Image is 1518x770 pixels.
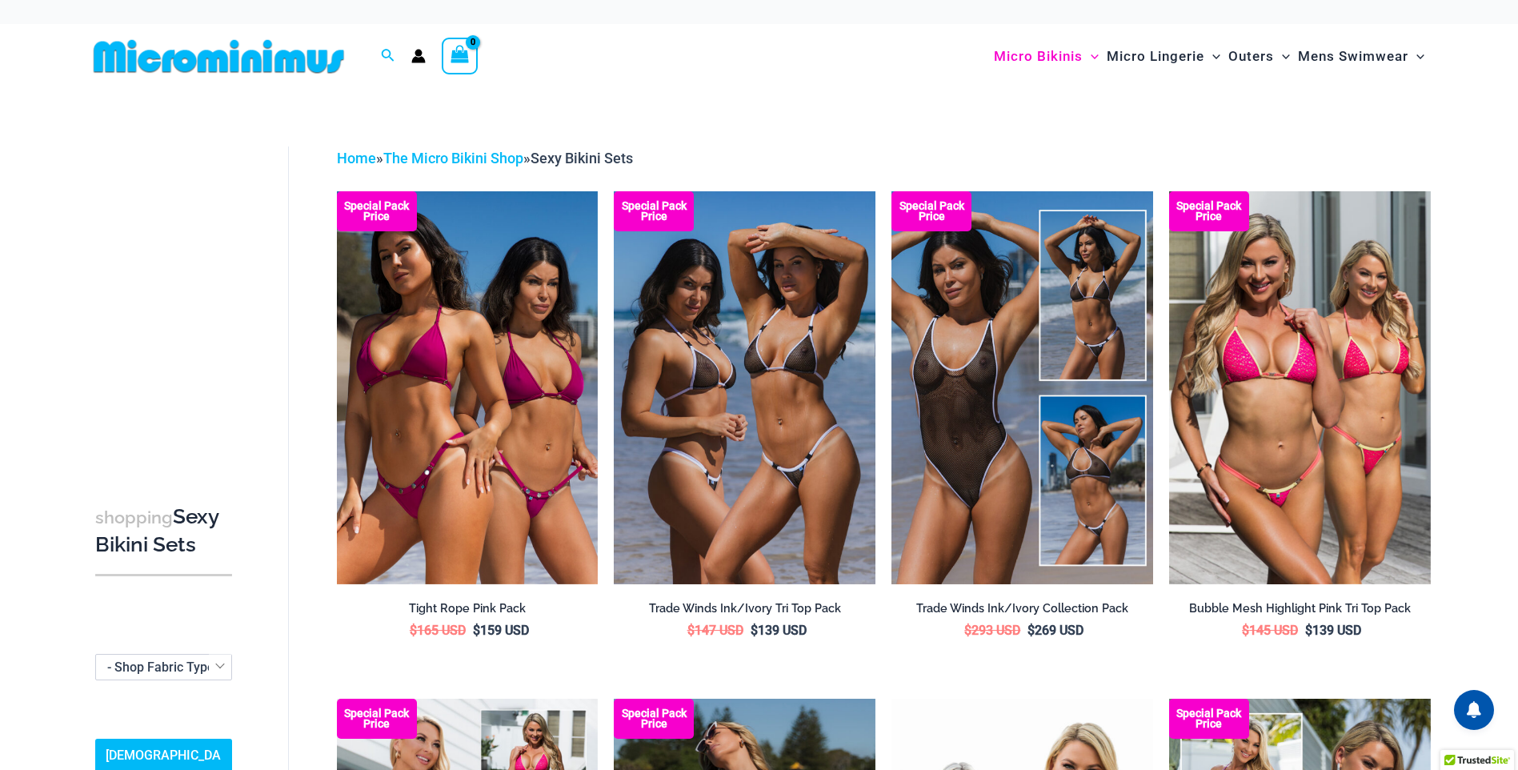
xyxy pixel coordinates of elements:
[1298,36,1408,77] span: Mens Swimwear
[1274,36,1290,77] span: Menu Toggle
[337,150,376,166] a: Home
[891,201,971,222] b: Special Pack Price
[891,601,1153,622] a: Trade Winds Ink/Ivory Collection Pack
[1224,32,1294,81] a: OutersMenu ToggleMenu Toggle
[1103,32,1224,81] a: Micro LingerieMenu ToggleMenu Toggle
[964,623,971,638] span: $
[1204,36,1220,77] span: Menu Toggle
[994,36,1083,77] span: Micro Bikinis
[1242,623,1298,638] bdi: 145 USD
[614,191,875,584] a: Top Bum Pack Top Bum Pack bTop Bum Pack b
[1169,708,1249,729] b: Special Pack Price
[87,38,350,74] img: MM SHOP LOGO FLAT
[95,503,232,559] h3: Sexy Bikini Sets
[381,46,395,66] a: Search icon link
[410,623,466,638] bdi: 165 USD
[1305,623,1312,638] span: $
[95,134,239,454] iframe: TrustedSite Certified
[687,623,743,638] bdi: 147 USD
[614,601,875,616] h2: Trade Winds Ink/Ivory Tri Top Pack
[410,623,417,638] span: $
[1169,201,1249,222] b: Special Pack Price
[337,601,599,622] a: Tight Rope Pink Pack
[1169,191,1431,584] img: Tri Top Pack F
[1107,36,1204,77] span: Micro Lingerie
[95,507,173,527] span: shopping
[987,30,1432,83] nav: Site Navigation
[751,623,758,638] span: $
[614,601,875,622] a: Trade Winds Ink/Ivory Tri Top Pack
[107,660,214,675] span: - Shop Fabric Type
[1027,623,1083,638] bdi: 269 USD
[614,201,694,222] b: Special Pack Price
[411,49,426,63] a: Account icon link
[687,623,695,638] span: $
[751,623,807,638] bdi: 139 USD
[1169,601,1431,616] h2: Bubble Mesh Highlight Pink Tri Top Pack
[614,191,875,584] img: Top Bum Pack
[1169,601,1431,622] a: Bubble Mesh Highlight Pink Tri Top Pack
[337,191,599,584] a: Collection Pack F Collection Pack B (3)Collection Pack B (3)
[531,150,633,166] span: Sexy Bikini Sets
[96,655,231,680] span: - Shop Fabric Type
[442,38,479,74] a: View Shopping Cart, empty
[990,32,1103,81] a: Micro BikinisMenu ToggleMenu Toggle
[1169,191,1431,584] a: Tri Top Pack F Tri Top Pack BTri Top Pack B
[1305,623,1361,638] bdi: 139 USD
[473,623,480,638] span: $
[337,191,599,584] img: Collection Pack F
[1228,36,1274,77] span: Outers
[337,601,599,616] h2: Tight Rope Pink Pack
[1294,32,1428,81] a: Mens SwimwearMenu ToggleMenu Toggle
[337,150,633,166] span: » »
[891,191,1153,584] img: Collection Pack
[1408,36,1424,77] span: Menu Toggle
[891,191,1153,584] a: Collection Pack Collection Pack b (1)Collection Pack b (1)
[337,708,417,729] b: Special Pack Price
[383,150,523,166] a: The Micro Bikini Shop
[95,654,232,680] span: - Shop Fabric Type
[1083,36,1099,77] span: Menu Toggle
[891,601,1153,616] h2: Trade Winds Ink/Ivory Collection Pack
[473,623,529,638] bdi: 159 USD
[337,201,417,222] b: Special Pack Price
[1242,623,1249,638] span: $
[1027,623,1035,638] span: $
[614,708,694,729] b: Special Pack Price
[964,623,1020,638] bdi: 293 USD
